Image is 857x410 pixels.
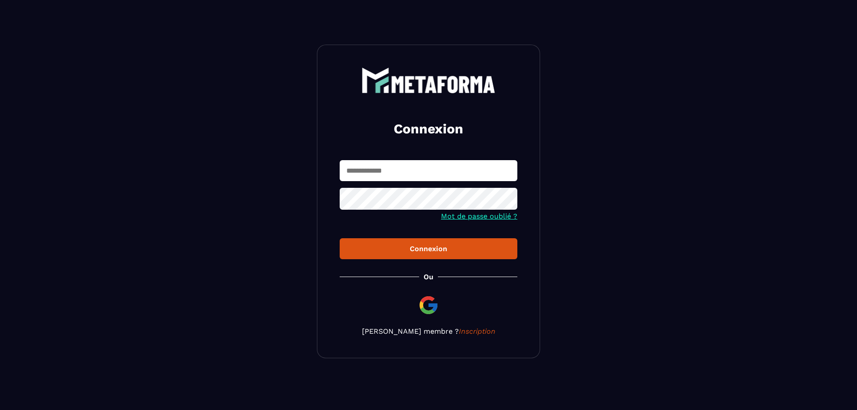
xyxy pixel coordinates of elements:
[418,294,439,316] img: google
[340,238,517,259] button: Connexion
[350,120,507,138] h2: Connexion
[347,244,510,253] div: Connexion
[441,212,517,220] a: Mot de passe oublié ?
[362,67,495,93] img: logo
[424,273,433,281] p: Ou
[340,67,517,93] a: logo
[459,327,495,335] a: Inscription
[340,327,517,335] p: [PERSON_NAME] membre ?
